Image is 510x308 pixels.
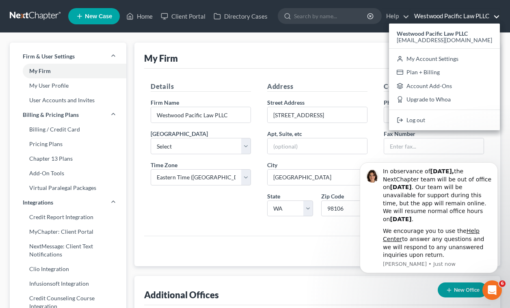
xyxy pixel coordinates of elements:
span: Firm & User Settings [23,52,75,60]
div: Westwood Pacific Law PLLC [389,24,500,130]
span: Firm Name [151,99,179,106]
a: Chapter 13 Plans [10,151,126,166]
a: Client Portal [157,9,210,24]
h5: Address [267,82,367,92]
div: +1 [384,107,399,123]
a: Virtual Paralegal Packages [10,181,126,195]
a: Directory Cases [210,9,272,24]
button: New Office [438,282,487,297]
a: Westwood Pacific Law PLLC [410,9,500,24]
strong: Westwood Pacific Law PLLC [397,30,468,37]
label: Time Zone [151,161,177,169]
a: Add-On Tools [10,166,126,181]
input: Enter address... [268,107,367,123]
input: (optional) [268,138,367,154]
input: Search by name... [294,9,368,24]
a: Home [122,9,157,24]
a: Pricing Plans [10,137,126,151]
a: Integrations [10,195,126,210]
label: State [267,192,280,200]
span: [EMAIL_ADDRESS][DOMAIN_NAME] [397,37,492,43]
a: Plan + Billing [389,65,500,79]
a: My Account Settings [389,52,500,66]
span: Billing & Pricing Plans [23,111,79,119]
label: City [267,161,277,169]
a: Credit Report Integration [10,210,126,224]
iframe: Intercom live chat [482,280,502,300]
a: My Firm [10,64,126,78]
a: Infusionsoft Integration [10,276,126,291]
span: Integrations [23,198,53,207]
input: XXXXX [321,200,367,217]
label: Phone Number [384,98,422,107]
a: MyChapter: Client Portal [10,224,126,239]
label: Zip Code [321,192,344,200]
input: Enter fax... [384,138,484,154]
label: Street Address [267,98,305,107]
a: Help [382,9,409,24]
label: Apt, Suite, etc [267,129,302,138]
a: NextMessage: Client Text Notifications [10,239,126,262]
a: Clio Integration [10,262,126,276]
a: Firm & User Settings [10,49,126,64]
span: 6 [499,280,506,287]
h5: Details [151,82,251,92]
div: My Firm [144,52,178,64]
div: Additional Offices [144,289,219,301]
span: New Case [85,13,112,19]
a: Account Add-Ons [389,79,500,93]
a: My User Profile [10,78,126,93]
iframe: Intercom notifications message [348,158,510,278]
a: Billing / Credit Card [10,122,126,137]
input: Enter name... [151,107,251,123]
a: Billing & Pricing Plans [10,108,126,122]
a: User Accounts and Invites [10,93,126,108]
h5: Contact Info [384,82,484,92]
label: Fax Number [384,129,415,138]
a: Upgrade to Whoa [389,93,500,107]
input: Enter city... [268,170,367,185]
a: Log out [389,113,500,127]
label: [GEOGRAPHIC_DATA] [151,129,208,138]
